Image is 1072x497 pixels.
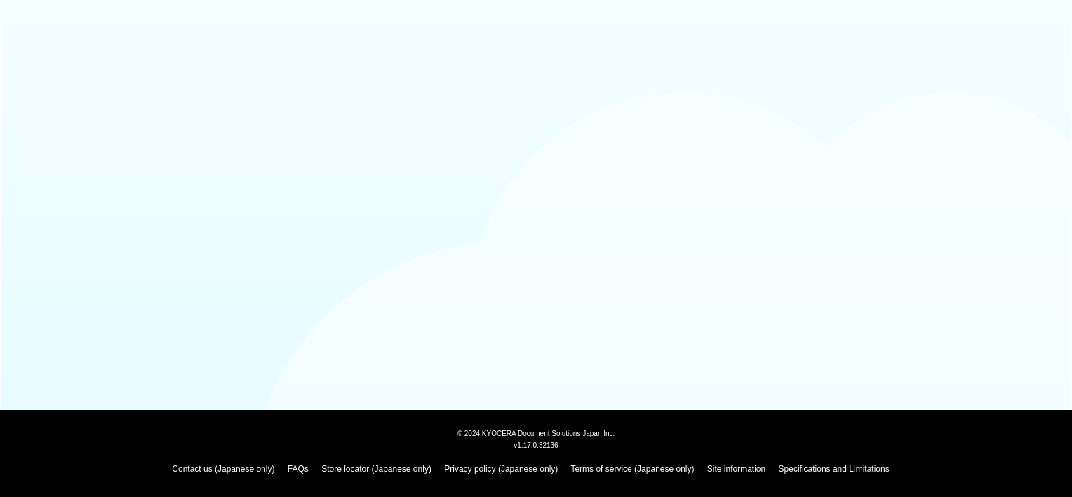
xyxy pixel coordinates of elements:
[707,464,765,474] a: Site information
[570,464,694,474] a: Terms of service (Japanese only)
[779,464,890,474] a: Specifications and Limitations
[457,428,615,437] span: © 2024 KYOCERA Document Solutions Japan Inc.
[514,441,558,449] span: v1.17.0.32136
[321,464,431,474] a: Store locator (Japanese only)
[288,464,309,474] a: FAQs
[444,464,558,474] a: Privacy policy (Japanese only)
[172,464,274,474] a: Contact us (Japanese only)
